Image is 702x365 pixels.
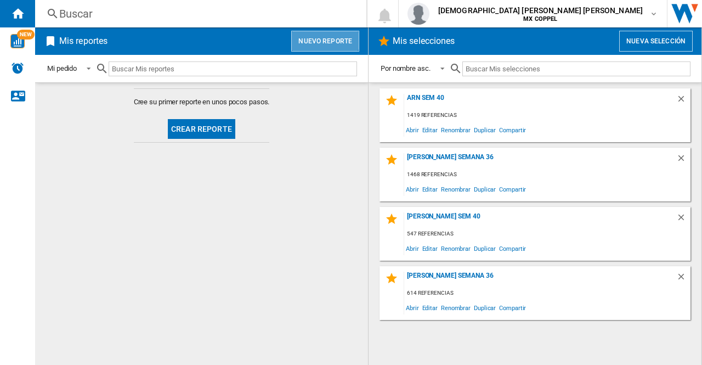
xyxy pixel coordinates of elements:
[439,241,472,256] span: Renombrar
[676,153,690,168] div: Borrar
[291,31,359,52] button: Nuevo reporte
[404,287,690,300] div: 614 referencias
[168,119,235,139] button: Crear reporte
[421,182,439,196] span: Editar
[439,182,472,196] span: Renombrar
[404,168,690,182] div: 1468 referencias
[404,153,676,168] div: [PERSON_NAME] Semana 36
[676,272,690,287] div: Borrar
[10,34,25,48] img: wise-card.svg
[497,241,528,256] span: Compartir
[472,182,497,196] span: Duplicar
[404,241,421,256] span: Abrir
[439,300,472,315] span: Renombrar
[472,122,497,137] span: Duplicar
[404,109,690,122] div: 1419 referencias
[404,94,676,109] div: ARN SEM 40
[404,182,421,196] span: Abrir
[134,97,270,107] span: Cree su primer reporte en unos pocos pasos.
[404,122,421,137] span: Abrir
[57,31,110,52] h2: Mis reportes
[619,31,693,52] button: Nueva selección
[497,182,528,196] span: Compartir
[11,61,24,75] img: alerts-logo.svg
[439,122,472,137] span: Renombrar
[497,300,528,315] span: Compartir
[404,300,421,315] span: Abrir
[404,212,676,227] div: [PERSON_NAME] SEM 40
[676,212,690,227] div: Borrar
[421,122,439,137] span: Editar
[472,300,497,315] span: Duplicar
[109,61,357,76] input: Buscar Mis reportes
[497,122,528,137] span: Compartir
[407,3,429,25] img: profile.jpg
[421,241,439,256] span: Editar
[404,227,690,241] div: 547 referencias
[390,31,457,52] h2: Mis selecciones
[523,15,557,23] b: MX COPPEL
[47,64,77,72] div: Mi pedido
[676,94,690,109] div: Borrar
[472,241,497,256] span: Duplicar
[438,5,643,16] span: [DEMOGRAPHIC_DATA] [PERSON_NAME] [PERSON_NAME]
[421,300,439,315] span: Editar
[59,6,338,21] div: Buscar
[17,30,35,40] span: NEW
[404,272,676,287] div: [PERSON_NAME] SEMANA 36
[462,61,690,76] input: Buscar Mis selecciones
[381,64,431,72] div: Por nombre asc.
